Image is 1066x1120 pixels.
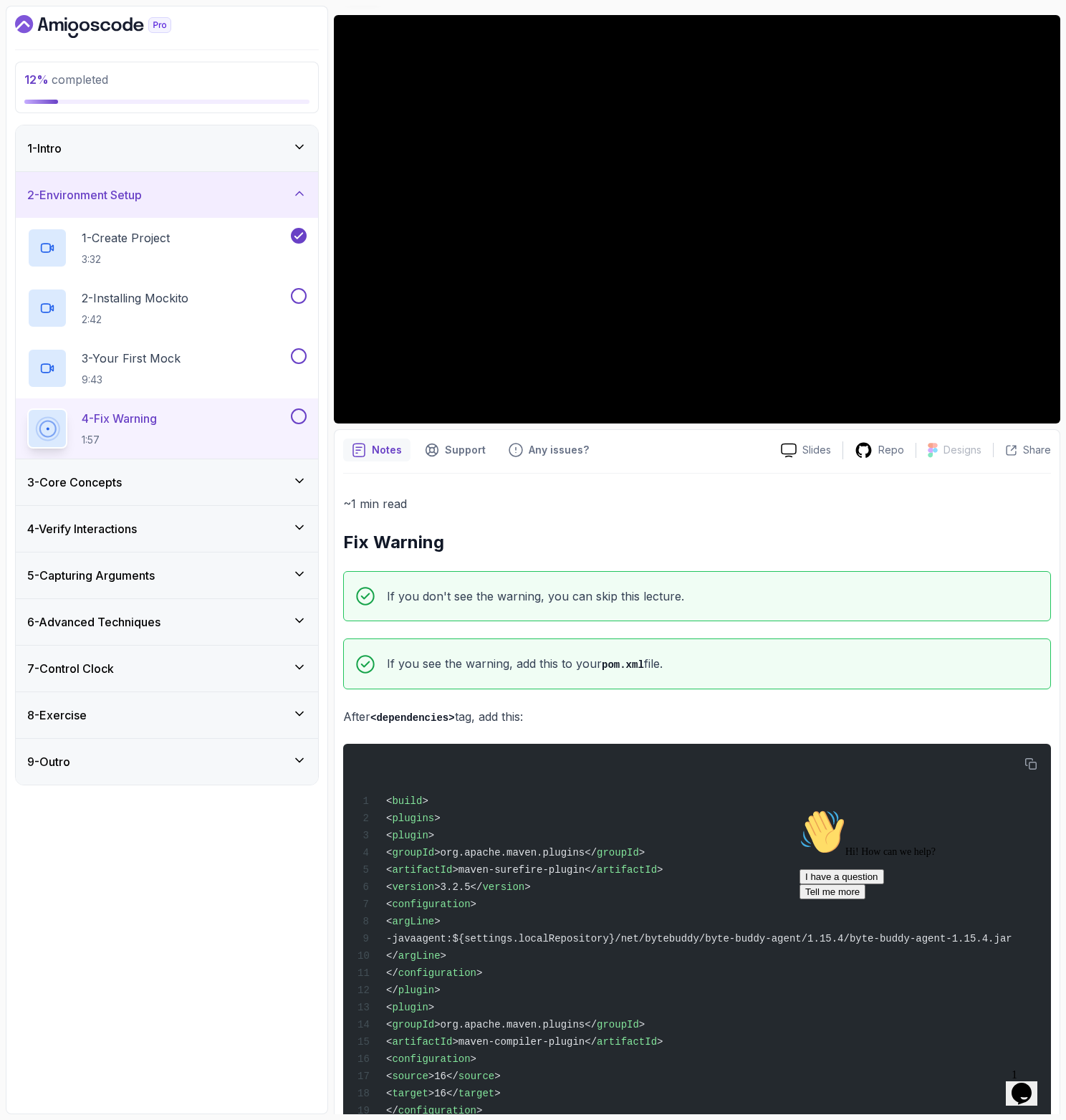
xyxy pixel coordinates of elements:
span: groupId [392,847,434,858]
code: pom.xml [602,659,644,671]
button: 3-Core Concepts [16,459,318,505]
span: source [392,1071,428,1082]
span: >16</ [428,1071,458,1082]
span: plugin [392,830,428,841]
p: Repo [878,443,904,457]
span: >3.2.5</ [434,881,482,893]
button: Feedback button [500,439,597,461]
h3: 1 - Intro [27,140,62,157]
span: < [386,847,392,858]
p: Any issues? [529,443,589,457]
p: Share [1023,443,1051,457]
span: configuration [398,1105,476,1116]
button: 8-Exercise [16,692,318,738]
button: 9-Outro [16,739,318,785]
span: < [386,1071,392,1082]
span: target [392,1088,428,1099]
button: Tell me more [6,81,72,96]
p: 9:43 [82,373,181,387]
p: 3:32 [82,252,170,267]
button: 3-Your First Mock9:43 [27,348,307,388]
h3: 2 - Environment Setup [27,186,142,204]
button: Share [993,443,1051,457]
p: ~1 min read [343,494,1051,514]
span: groupId [392,1019,434,1030]
span: >maven-compiler-plugin</ [452,1036,597,1048]
span: > [441,950,446,962]
span: > [657,1036,663,1048]
h2: Fix Warning [343,531,1051,554]
button: 6-Advanced Techniques [16,599,318,645]
button: 2-Installing Mockito2:42 [27,288,307,328]
p: If you see the warning, add this to your file. [387,654,663,674]
p: 1:57 [82,433,157,447]
span: >org.apache.maven.plugins</ [434,847,597,858]
span: version [392,881,434,893]
p: Slides [802,443,831,457]
h3: 4 - Verify Interactions [27,520,137,537]
h3: 3 - Core Concepts [27,474,122,491]
button: Support button [416,439,494,461]
span: version [482,881,524,893]
span: completed [24,72,108,87]
span: > [434,916,440,927]
iframe: chat widget [1006,1063,1052,1106]
span: > [494,1071,500,1082]
button: 4-Verify Interactions [16,506,318,552]
span: > [524,881,530,893]
a: Repo [843,441,916,459]
p: 4 - Fix Warning [82,410,157,427]
span: > [639,847,645,858]
span: artifactId [597,864,657,876]
span: < [386,1019,392,1030]
button: notes button [343,439,410,461]
span: Hi! How can we help? [6,43,142,54]
h3: 5 - Capturing Arguments [27,567,155,584]
p: Designs [943,443,981,457]
span: </ [386,967,398,979]
span: source [458,1071,494,1082]
button: 1-Create Project3:32 [27,228,307,268]
code: <dependencies> [370,712,455,724]
button: 5-Capturing Arguments [16,552,318,598]
span: configuration [392,1053,470,1065]
span: target [458,1088,494,1099]
span: build [392,795,422,807]
span: < [386,813,392,824]
span: >org.apache.maven.plugins</ [434,1019,597,1030]
span: groupId [597,1019,639,1030]
span: plugin [398,985,434,996]
button: 4-Fix Warning1:57 [27,408,307,449]
span: >maven-surefire-plugin</ [452,864,597,876]
span: -javaagent:${settings.localRepository}/net/bytebuddy/byte-buddy-agent/1.15.4/byte-buddy-agent-1.1... [386,933,1012,944]
span: < [386,1036,392,1048]
span: configuration [392,899,470,910]
div: 👋Hi! How can we help?I have a questionTell me more [6,6,264,96]
a: Slides [769,443,842,458]
p: 2 - Installing Mockito [82,289,188,307]
iframe: 4 - Fix Warning [334,15,1060,423]
iframe: chat widget [794,803,1052,1056]
span: > [471,1053,476,1065]
img: :wave: [6,6,52,52]
span: < [386,1053,392,1065]
span: < [386,830,392,841]
span: groupId [597,847,639,858]
span: < [386,899,392,910]
span: argLine [392,916,434,927]
span: > [428,830,434,841]
button: I have a question [6,66,90,81]
span: > [476,1105,482,1116]
span: > [657,864,663,876]
span: > [434,813,440,824]
h3: 6 - Advanced Techniques [27,613,160,631]
span: configuration [398,967,476,979]
span: < [386,1088,392,1099]
p: Notes [372,443,402,457]
span: < [386,881,392,893]
span: < [386,795,392,807]
span: > [476,967,482,979]
span: </ [386,985,398,996]
span: plugin [392,1002,428,1013]
p: After tag, add this: [343,707,1051,727]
